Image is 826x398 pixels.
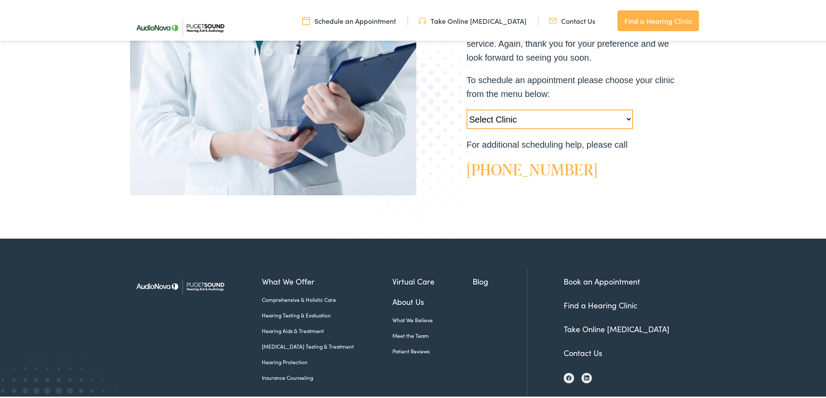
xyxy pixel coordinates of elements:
[418,14,526,24] a: Take Online [MEDICAL_DATA]
[262,372,392,380] a: Insurance Counseling
[617,9,699,29] a: Find a Hearing Clinic
[392,330,473,338] a: Meet the Team
[392,314,473,322] a: What We Believe
[564,346,602,356] a: Contact Us
[392,294,473,306] a: About Us
[418,14,426,24] img: utility icon
[566,374,571,379] img: Facebook icon, indicating the presence of the site or brand on the social media platform.
[564,298,637,309] a: Find a Hearing Clinic
[564,274,640,285] a: Book an Appointment
[467,157,598,178] a: [PHONE_NUMBER]
[584,373,589,379] img: LinkedIn
[564,322,669,333] a: Take Online [MEDICAL_DATA]
[392,346,473,353] a: Patient Reviews
[549,14,595,24] a: Contact Us
[392,274,473,285] a: Virtual Care
[302,14,310,24] img: utility icon
[262,294,392,302] a: Comprehensive & Holistic Care
[302,14,396,24] a: Schedule an Appointment
[549,14,557,24] img: utility icon
[262,310,392,317] a: Hearing Testing & Evaluation
[130,267,230,302] img: Puget Sound Hearing Aid & Audiology
[262,341,392,349] a: [MEDICAL_DATA] Testing & Treatment
[262,325,392,333] a: Hearing Aids & Treatment
[262,356,392,364] a: Hearing Protection
[262,274,392,285] a: What We Offer
[302,19,531,255] img: Bottom portion of a graphic image with a halftone pattern, adding to the site's aesthetic appeal.
[467,71,675,99] p: To schedule an appointment please choose your clinic from the menu below:
[467,136,675,150] p: For additional scheduling help, please call
[473,274,527,285] a: Blog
